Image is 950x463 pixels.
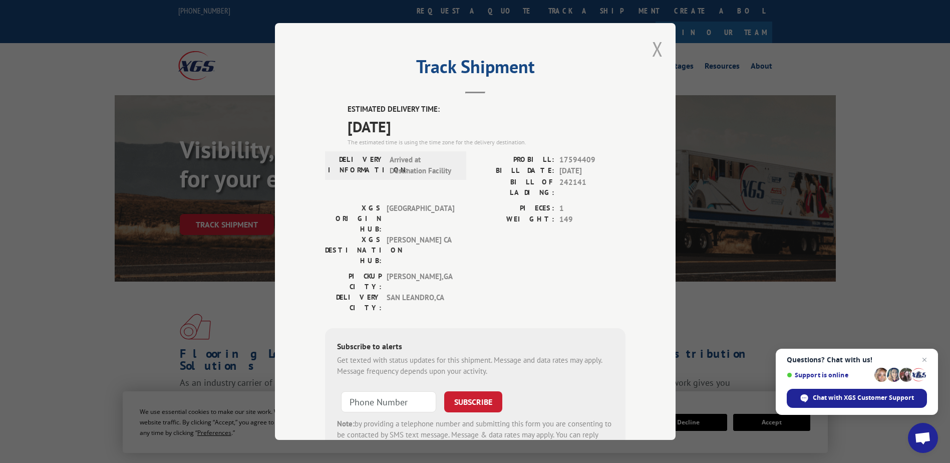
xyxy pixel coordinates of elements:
label: XGS DESTINATION HUB: [325,235,382,266]
label: ESTIMATED DELIVERY TIME: [348,104,625,115]
label: PICKUP CITY: [325,271,382,292]
div: by providing a telephone number and submitting this form you are consenting to be contacted by SM... [337,418,613,452]
span: [PERSON_NAME] , GA [387,271,454,292]
span: 149 [559,214,625,225]
label: PROBILL: [475,154,554,166]
span: 17594409 [559,154,625,166]
span: Support is online [787,371,871,379]
span: [DATE] [559,165,625,177]
div: Open chat [908,423,938,453]
span: Close chat [918,354,930,366]
label: WEIGHT: [475,214,554,225]
span: [PERSON_NAME] CA [387,235,454,266]
span: 242141 [559,177,625,198]
div: Get texted with status updates for this shipment. Message and data rates may apply. Message frequ... [337,355,613,377]
div: The estimated time is using the time zone for the delivery destination. [348,138,625,147]
span: SAN LEANDRO , CA [387,292,454,313]
span: Arrived at Destination Facility [390,154,457,177]
label: DELIVERY INFORMATION: [328,154,385,177]
label: BILL DATE: [475,165,554,177]
label: XGS ORIGIN HUB: [325,203,382,235]
label: BILL OF LADING: [475,177,554,198]
h2: Track Shipment [325,60,625,79]
label: PIECES: [475,203,554,214]
span: Chat with XGS Customer Support [813,393,914,402]
span: [GEOGRAPHIC_DATA] [387,203,454,235]
button: SUBSCRIBE [444,391,502,412]
span: Questions? Chat with us! [787,356,927,364]
div: Subscribe to alerts [337,340,613,355]
input: Phone Number [341,391,436,412]
span: [DATE] [348,115,625,138]
span: 1 [559,203,625,214]
label: DELIVERY CITY: [325,292,382,313]
button: Close modal [652,36,663,62]
div: Chat with XGS Customer Support [787,389,927,408]
strong: Note: [337,419,355,428]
